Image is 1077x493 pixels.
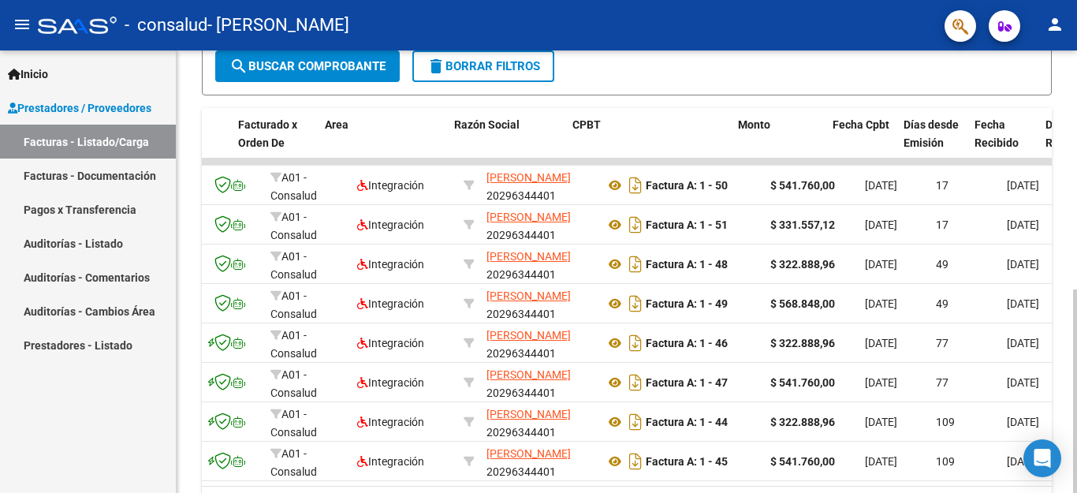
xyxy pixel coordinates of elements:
span: Integración [357,416,424,428]
span: [DATE] [1007,258,1039,271]
span: Integración [357,297,424,310]
span: [PERSON_NAME] [486,250,571,263]
span: 109 [936,455,955,468]
i: Descargar documento [625,291,646,316]
span: A01 - Consalud [270,447,317,478]
div: 20296344401 [486,248,592,281]
span: - [PERSON_NAME] [207,8,349,43]
span: Días desde Emisión [904,118,959,149]
span: [DATE] [1007,416,1039,428]
span: Razón Social [454,118,520,131]
span: Prestadores / Proveedores [8,99,151,117]
span: [DATE] [865,258,897,271]
span: Integración [357,179,424,192]
button: Borrar Filtros [412,50,554,82]
button: Buscar Comprobante [215,50,400,82]
div: 20296344401 [486,366,592,399]
span: [PERSON_NAME] [486,211,571,223]
div: 20296344401 [486,208,592,241]
datatable-header-cell: Area [319,108,425,177]
span: [DATE] [1007,297,1039,310]
datatable-header-cell: Días desde Emisión [897,108,968,177]
span: Integración [357,218,424,231]
span: [PERSON_NAME] [486,408,571,420]
div: 20296344401 [486,405,592,439]
i: Descargar documento [625,212,646,237]
i: Descargar documento [625,409,646,435]
span: [PERSON_NAME] [486,171,571,184]
span: Fecha Recibido [975,118,1019,149]
strong: $ 541.760,00 [770,455,835,468]
strong: $ 541.760,00 [770,376,835,389]
span: CPBT [572,118,601,131]
i: Descargar documento [625,449,646,474]
div: Open Intercom Messenger [1023,439,1061,477]
datatable-header-cell: Fecha Cpbt [826,108,897,177]
span: Facturado x Orden De [238,118,297,149]
span: A01 - Consalud [270,329,317,360]
span: - consalud [125,8,207,43]
span: Integración [357,337,424,349]
span: Inicio [8,65,48,83]
i: Descargar documento [625,252,646,277]
span: [DATE] [865,337,897,349]
mat-icon: person [1045,15,1064,34]
span: 49 [936,258,948,271]
span: Borrar Filtros [427,59,540,73]
datatable-header-cell: Facturado x Orden De [232,108,319,177]
span: [DATE] [865,376,897,389]
strong: $ 541.760,00 [770,179,835,192]
span: Buscar Comprobante [229,59,386,73]
datatable-header-cell: Monto [732,108,826,177]
mat-icon: delete [427,57,445,76]
span: [DATE] [865,416,897,428]
span: [DATE] [865,455,897,468]
span: A01 - Consalud [270,211,317,241]
strong: $ 322.888,96 [770,337,835,349]
span: [PERSON_NAME] [486,447,571,460]
span: [DATE] [865,218,897,231]
span: 77 [936,376,948,389]
span: [DATE] [1007,455,1039,468]
span: Integración [357,455,424,468]
i: Descargar documento [625,173,646,198]
span: [DATE] [1007,218,1039,231]
span: A01 - Consalud [270,171,317,202]
span: Area [325,118,348,131]
span: 109 [936,416,955,428]
strong: Factura A: 1 - 51 [646,218,728,231]
span: A01 - Consalud [270,250,317,281]
span: [DATE] [1007,337,1039,349]
span: A01 - Consalud [270,368,317,399]
strong: $ 331.557,12 [770,218,835,231]
div: 20296344401 [486,445,592,478]
strong: $ 322.888,96 [770,416,835,428]
span: A01 - Consalud [270,408,317,439]
div: 20296344401 [486,327,592,360]
span: Integración [357,376,424,389]
span: Integración [357,258,424,271]
div: 20296344401 [486,287,592,320]
strong: Factura A: 1 - 48 [646,258,728,271]
strong: Factura A: 1 - 47 [646,376,728,389]
span: [PERSON_NAME] [486,368,571,381]
strong: Factura A: 1 - 46 [646,337,728,349]
strong: $ 322.888,96 [770,258,835,271]
div: 20296344401 [486,169,592,202]
span: [DATE] [865,179,897,192]
datatable-header-cell: Razón Social [448,108,566,177]
span: [PERSON_NAME] [486,289,571,302]
span: [DATE] [1007,179,1039,192]
span: Fecha Cpbt [833,118,889,131]
strong: Factura A: 1 - 44 [646,416,728,428]
strong: Factura A: 1 - 45 [646,455,728,468]
mat-icon: search [229,57,248,76]
datatable-header-cell: Fecha Recibido [968,108,1039,177]
span: 49 [936,297,948,310]
span: [PERSON_NAME] [486,329,571,342]
datatable-header-cell: CPBT [566,108,732,177]
strong: $ 568.848,00 [770,297,835,310]
span: A01 - Consalud [270,289,317,320]
i: Descargar documento [625,331,646,356]
span: [DATE] [865,297,897,310]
